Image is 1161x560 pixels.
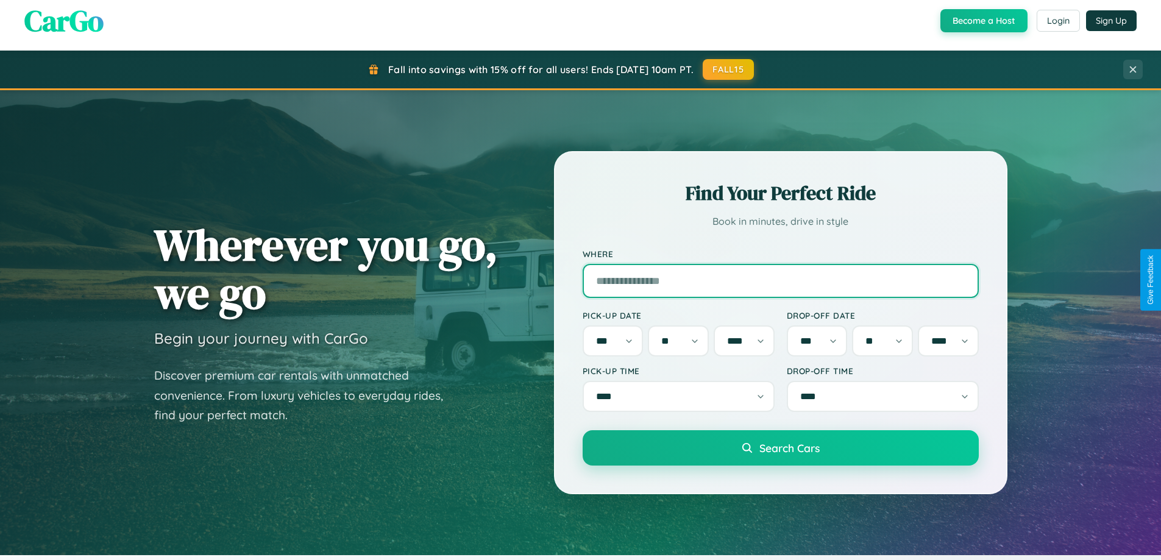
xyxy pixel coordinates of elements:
label: Drop-off Date [787,310,979,321]
button: Sign Up [1086,10,1137,31]
button: FALL15 [703,59,754,80]
button: Become a Host [940,9,1028,32]
p: Book in minutes, drive in style [583,213,979,230]
h3: Begin your journey with CarGo [154,329,368,347]
label: Pick-up Time [583,366,775,376]
button: Login [1037,10,1080,32]
label: Drop-off Time [787,366,979,376]
label: Pick-up Date [583,310,775,321]
label: Where [583,249,979,259]
h1: Wherever you go, we go [154,221,498,317]
span: CarGo [24,1,104,41]
div: Give Feedback [1146,255,1155,305]
h2: Find Your Perfect Ride [583,180,979,207]
span: Fall into savings with 15% off for all users! Ends [DATE] 10am PT. [388,63,694,76]
button: Search Cars [583,430,979,466]
span: Search Cars [759,441,820,455]
p: Discover premium car rentals with unmatched convenience. From luxury vehicles to everyday rides, ... [154,366,459,425]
